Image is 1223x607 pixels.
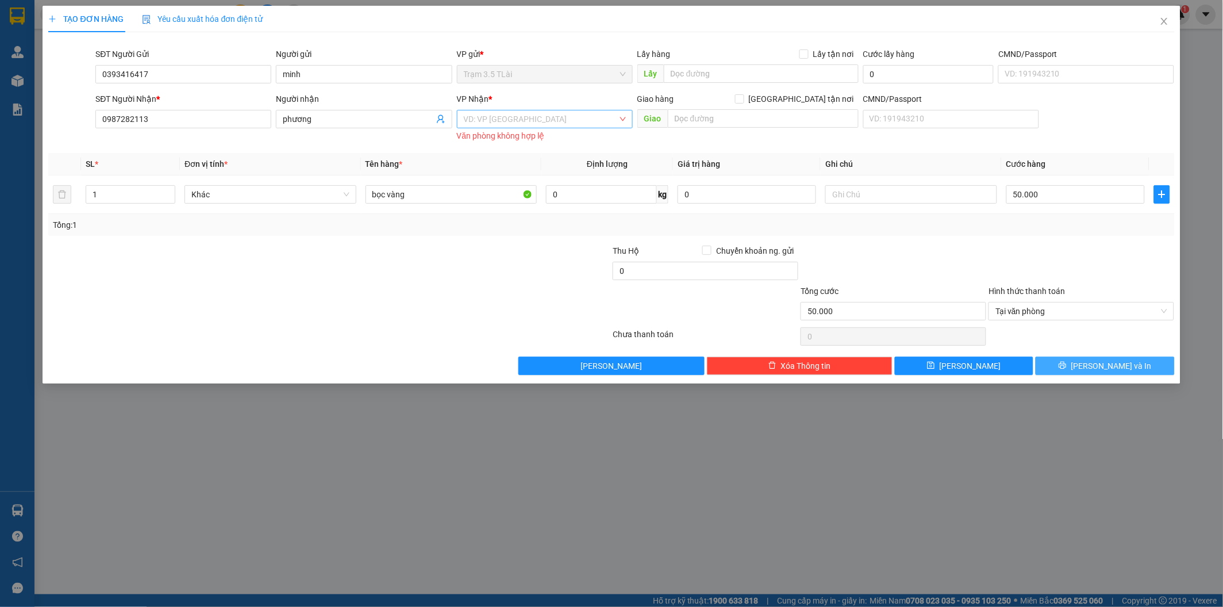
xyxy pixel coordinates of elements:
[48,14,123,24] span: TẠO ĐƠN HÀNG
[1160,17,1169,26] span: close
[366,159,403,169] span: Tên hàng
[678,185,816,204] input: 0
[53,185,71,204] button: delete
[637,49,671,59] span: Lấy hàng
[821,153,1002,175] th: Ghi chú
[768,361,776,371] span: delete
[142,14,263,24] span: Yêu cầu xuất hóa đơn điện tử
[48,15,56,23] span: plus
[611,328,799,348] div: Chưa thanh toán
[276,93,452,105] div: Người nhận
[940,360,1001,372] span: [PERSON_NAME]
[184,159,228,169] span: Đơn vị tính
[637,64,664,83] span: Lấy
[668,109,859,128] input: Dọc đường
[1148,6,1180,38] button: Close
[825,185,997,204] input: Ghi Chú
[1071,360,1152,372] span: [PERSON_NAME] và In
[366,185,537,204] input: VD: Bàn, Ghế
[86,159,95,169] span: SL
[581,360,643,372] span: [PERSON_NAME]
[464,66,626,83] span: Trạm 3.5 TLài
[707,357,893,375] button: deleteXóa Thông tin
[457,48,633,60] div: VP gửi
[53,219,472,231] div: Tổng: 1
[801,287,839,296] span: Tổng cước
[95,48,271,60] div: SĐT Người Gửi
[657,185,668,204] span: kg
[95,93,271,105] div: SĐT Người Nhận
[1006,159,1046,169] span: Cước hàng
[142,15,151,24] img: icon
[781,360,831,372] span: Xóa Thông tin
[436,114,445,124] span: user-add
[678,159,720,169] span: Giá trị hàng
[1155,190,1169,199] span: plus
[587,159,628,169] span: Định lượng
[1036,357,1174,375] button: printer[PERSON_NAME] và In
[989,287,1065,296] label: Hình thức thanh toán
[712,245,798,257] span: Chuyển khoản ng. gửi
[927,361,935,371] span: save
[664,64,859,83] input: Dọc đường
[863,93,1039,105] div: CMND/Passport
[191,186,349,203] span: Khác
[863,65,994,83] input: Cước lấy hàng
[863,49,915,59] label: Cước lấy hàng
[613,246,639,255] span: Thu Hộ
[998,48,1174,60] div: CMND/Passport
[457,129,633,143] div: Văn phòng không hợp lệ
[518,357,704,375] button: [PERSON_NAME]
[895,357,1033,375] button: save[PERSON_NAME]
[809,48,859,60] span: Lấy tận nơi
[276,48,452,60] div: Người gửi
[1154,185,1170,204] button: plus
[995,303,1167,320] span: Tại văn phòng
[637,109,668,128] span: Giao
[637,94,674,104] span: Giao hàng
[744,93,859,105] span: [GEOGRAPHIC_DATA] tận nơi
[1059,361,1067,371] span: printer
[457,94,489,104] span: VP Nhận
